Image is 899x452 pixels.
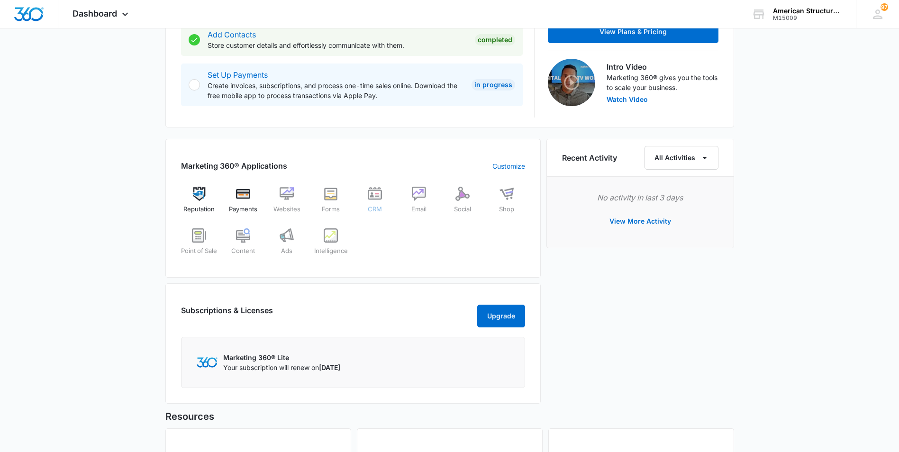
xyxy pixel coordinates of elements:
button: View Plans & Pricing [548,20,718,43]
a: Ads [269,228,305,262]
p: Create invoices, subscriptions, and process one-time sales online. Download the free mobile app t... [208,81,464,100]
a: Content [225,228,261,262]
span: Point of Sale [181,246,217,256]
a: Add Contacts [208,30,256,39]
span: Shop [499,205,514,214]
span: Payments [229,205,257,214]
span: Forms [322,205,340,214]
h2: Marketing 360® Applications [181,160,287,172]
a: Shop [489,187,525,221]
div: account id [773,15,842,21]
h6: Recent Activity [562,152,617,163]
div: account name [773,7,842,15]
span: Intelligence [314,246,348,256]
div: In Progress [472,79,515,90]
span: Ads [281,246,292,256]
a: Social [445,187,481,221]
a: Payments [225,187,261,221]
button: All Activities [645,146,718,170]
span: Content [231,246,255,256]
a: Forms [313,187,349,221]
span: Reputation [183,205,215,214]
h2: Subscriptions & Licenses [181,305,273,324]
button: Upgrade [477,305,525,327]
img: Intro Video [548,59,595,106]
a: Customize [492,161,525,171]
h5: Resources [165,409,734,424]
button: Watch Video [607,96,648,103]
span: Email [411,205,427,214]
span: Social [454,205,471,214]
img: Marketing 360 Logo [197,357,218,367]
div: notifications count [881,3,888,11]
span: 97 [881,3,888,11]
p: Marketing 360® gives you the tools to scale your business. [607,72,718,92]
h3: Intro Video [607,61,718,72]
button: View More Activity [600,210,681,233]
a: CRM [357,187,393,221]
a: Set Up Payments [208,70,268,80]
span: [DATE] [319,363,340,371]
span: Websites [273,205,300,214]
div: Completed [475,34,515,45]
p: No activity in last 3 days [562,192,718,203]
span: CRM [368,205,382,214]
span: Dashboard [73,9,117,18]
a: Reputation [181,187,218,221]
a: Email [400,187,437,221]
p: Marketing 360® Lite [223,353,340,362]
a: Intelligence [313,228,349,262]
a: Websites [269,187,305,221]
p: Store customer details and effortlessly communicate with them. [208,40,467,50]
p: Your subscription will renew on [223,362,340,372]
a: Point of Sale [181,228,218,262]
